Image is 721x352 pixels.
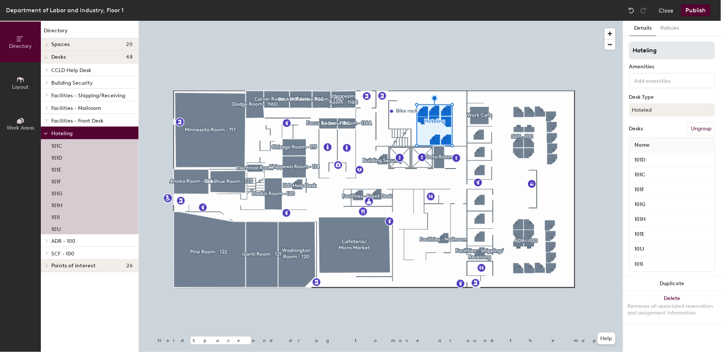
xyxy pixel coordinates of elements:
button: Publish [681,4,711,16]
div: Removes all associated reservation and assignment information [628,303,717,316]
input: Unnamed desk [631,185,713,195]
span: Hoteling [51,130,72,137]
input: Unnamed desk [631,155,713,165]
button: Details [630,21,656,36]
span: Layout [12,84,29,90]
button: Ungroup [688,123,715,135]
p: 101E [51,164,61,173]
span: Facilities - Shipping/Receiving [51,92,125,99]
p: 101H [51,200,62,209]
span: Facilities - Mailroom [51,105,101,111]
button: Policies [656,21,684,36]
img: Redo [640,7,647,14]
button: DeleteRemoves all associated reservation and assignment information [623,291,721,324]
button: Duplicate [623,276,721,291]
span: Directory [9,43,32,49]
p: 101C [51,141,62,149]
p: 101G [51,188,62,197]
div: Desk Type [629,94,715,100]
span: SCF - 100 [51,251,74,257]
button: Close [659,4,674,16]
input: Unnamed desk [631,244,713,254]
span: Spaces [51,42,70,48]
span: Name [631,138,654,152]
span: Facilities - Front Desk [51,118,104,124]
input: Unnamed desk [631,199,713,210]
span: Points of interest [51,263,95,269]
span: CCLD Help Desk [51,67,91,74]
span: 48 [126,54,133,60]
h1: Directory [41,27,139,38]
span: Desks [51,54,66,60]
button: Help [598,333,616,345]
input: Unnamed desk [631,229,713,239]
div: Amenities [629,64,715,70]
input: Add amenities [633,76,700,85]
input: Unnamed desk [631,259,713,269]
span: ADR - 100 [51,238,75,244]
p: 101J [51,224,61,232]
button: Hoteled [629,103,715,117]
p: 101I [51,212,60,221]
span: Building Security [51,80,93,86]
img: Undo [628,7,635,14]
p: 101D [51,153,62,161]
div: Desks [629,126,643,132]
input: Unnamed desk [631,214,713,225]
span: Work Areas [7,125,34,131]
div: Department of Labor and Industry, Floor 1 [6,6,124,15]
span: 26 [126,263,133,269]
p: 101F [51,176,61,185]
input: Unnamed desk [631,170,713,180]
span: 20 [126,42,133,48]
